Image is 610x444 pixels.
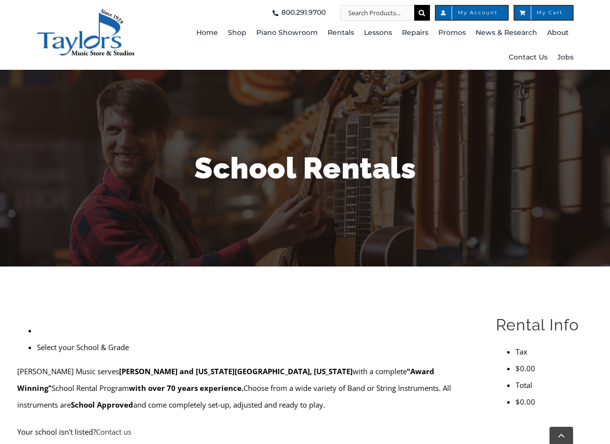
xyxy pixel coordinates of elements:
[17,148,593,189] h1: School Rentals
[228,21,246,45] a: Shop
[557,45,574,70] a: Jobs
[129,383,244,393] strong: with over 70 years experience.
[37,339,473,355] li: Select your School & Grade
[516,393,593,410] li: $0.00
[496,315,593,335] h2: Rental Info
[435,5,509,21] a: My Account
[256,25,318,41] span: Piano Showroom
[547,25,569,41] span: About
[516,360,593,377] li: $0.00
[509,45,548,70] a: Contact Us
[196,21,218,45] a: Home
[516,377,593,393] li: Total
[36,7,135,17] a: taylors-music-store-west-chester
[364,25,392,41] span: Lessons
[17,423,473,440] p: Your school isn't listed?
[438,21,466,45] a: Promos
[438,25,466,41] span: Promos
[402,21,428,45] a: Repairs
[256,21,318,45] a: Piano Showroom
[547,21,569,45] a: About
[514,5,574,21] a: My Cart
[270,5,326,21] a: 800.291.9700
[328,21,354,45] a: Rentals
[476,21,537,45] a: News & Research
[524,10,563,15] span: My Cart
[557,50,574,65] span: Jobs
[340,5,414,21] input: Search Products...
[228,25,246,41] span: Shop
[176,21,574,70] nav: Main Menu
[96,427,131,437] a: Contact us
[196,25,218,41] span: Home
[402,25,428,41] span: Repairs
[176,5,574,21] nav: Top Right
[414,5,430,21] input: Search
[364,21,392,45] a: Lessons
[446,10,498,15] span: My Account
[281,5,326,21] span: 800.291.9700
[516,343,593,360] li: Tax
[328,25,354,41] span: Rentals
[17,363,473,413] p: [PERSON_NAME] Music serves with a complete School Rental Program Choose from a wide variety of Ba...
[509,50,548,65] span: Contact Us
[476,25,537,41] span: News & Research
[71,400,133,410] strong: School Approved
[119,366,353,376] strong: [PERSON_NAME] and [US_STATE][GEOGRAPHIC_DATA], [US_STATE]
